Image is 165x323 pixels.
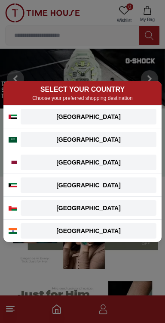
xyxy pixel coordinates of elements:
img: Oman flag [9,206,17,211]
button: [GEOGRAPHIC_DATA] [21,200,156,216]
button: [GEOGRAPHIC_DATA] [21,109,156,124]
img: Saudi Arabia flag [9,137,17,143]
h2: SELECT YOUR COUNTRY [9,84,156,95]
img: UAE flag [9,115,17,119]
div: [GEOGRAPHIC_DATA] [26,112,151,121]
img: India flag [9,228,17,234]
img: Qatar flag [9,161,17,164]
p: Choose your preferred shopping destination [9,95,156,102]
div: [GEOGRAPHIC_DATA] [26,158,151,167]
div: [GEOGRAPHIC_DATA] [26,227,151,235]
div: [GEOGRAPHIC_DATA] [26,204,151,212]
button: [GEOGRAPHIC_DATA] [21,155,156,170]
button: [GEOGRAPHIC_DATA] [21,132,156,147]
button: [GEOGRAPHIC_DATA] [21,223,156,239]
div: [GEOGRAPHIC_DATA] [26,135,151,144]
div: [GEOGRAPHIC_DATA] [26,181,151,189]
button: [GEOGRAPHIC_DATA] [21,177,156,193]
img: Kuwait flag [9,183,17,187]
